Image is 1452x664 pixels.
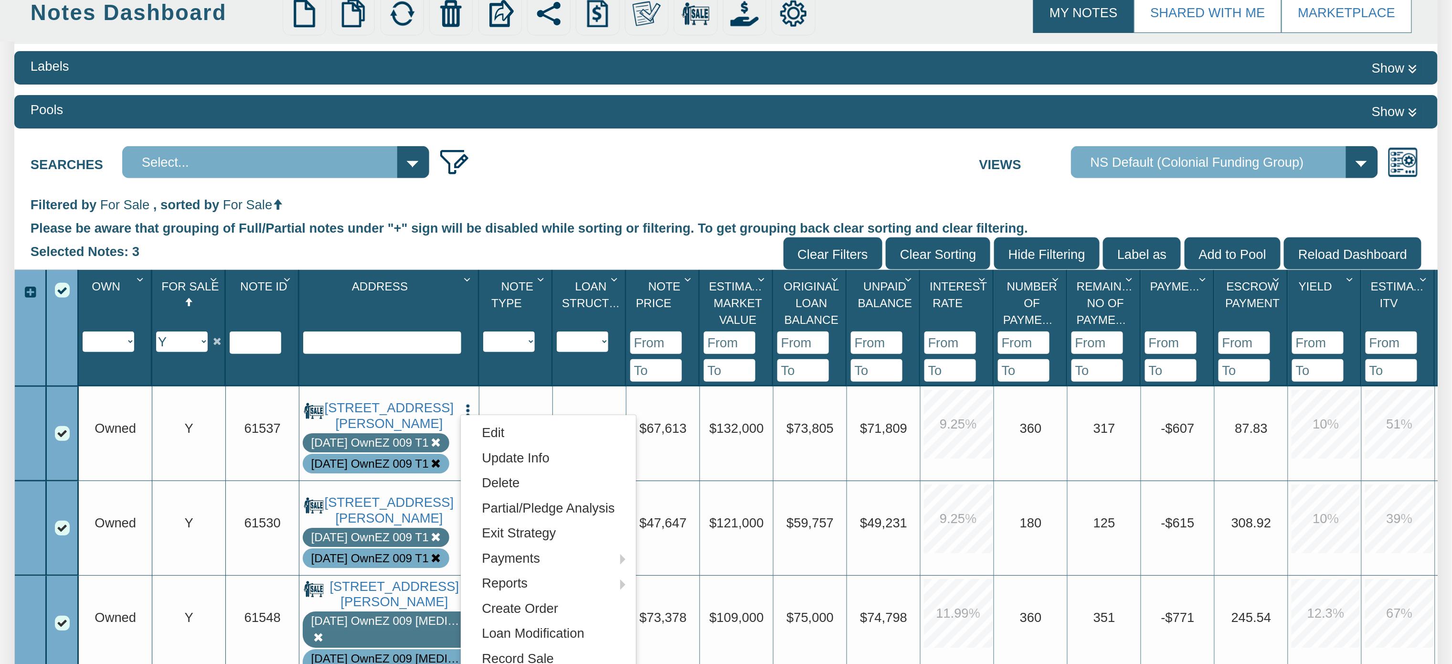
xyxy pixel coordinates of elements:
[777,273,846,382] div: Sort None
[1020,515,1042,530] span: 180
[1235,420,1267,435] span: 87.83
[244,420,281,435] span: 61537
[777,359,829,382] input: To
[1292,359,1344,382] input: To
[230,273,298,354] div: Sort None
[55,616,70,631] div: Row 3, Row Selection Checkbox
[636,280,680,310] span: Note Price
[1292,332,1344,354] input: From
[31,146,122,174] label: Searches
[31,100,63,119] div: Pools
[311,529,429,546] div: Note labeled as 8-26-25 OwnEZ 009 T1
[156,273,224,352] div: Sort Ascending
[557,273,625,352] div: Sort None
[786,515,834,530] span: $59,757
[1365,579,1434,648] div: 67.0
[630,273,699,382] div: Sort None
[1231,610,1272,624] span: 245.54
[924,484,993,553] div: 9.25
[975,270,992,288] div: Column Menu
[280,270,297,288] div: Column Menu
[1077,280,1143,326] span: Remaining No Of Payments
[244,610,281,624] span: 61548
[1122,270,1139,288] div: Column Menu
[710,420,764,435] span: $132,000
[223,197,272,212] span: For Sale
[311,435,429,451] div: Note labeled as 8-26-25 OwnEZ 009 T1
[998,332,1049,354] input: From
[461,546,636,570] a: Payments
[461,521,636,546] a: Exit Strategy
[100,197,149,212] span: For Sale
[311,613,467,630] div: Note labeled as 9-4-25 OwnEZ 009 T3
[95,610,136,624] span: Owned
[639,420,687,435] span: $67,613
[1103,237,1181,269] input: Label as
[639,610,687,624] span: $73,378
[1093,515,1115,530] span: 125
[1071,273,1140,382] div: Sort None
[704,273,772,382] div: Sort None
[924,332,976,354] input: From
[858,280,912,310] span: Unpaid Balance
[55,426,70,441] div: Row 1, Row Selection Checkbox
[1020,610,1042,624] span: 360
[1342,270,1360,288] div: Column Menu
[851,273,919,332] div: Unpaid Balance Sort None
[1365,484,1434,553] div: 39.0
[483,273,551,352] div: Sort None
[1416,270,1433,288] div: Column Menu
[1020,420,1042,435] span: 360
[1219,359,1270,382] input: To
[851,359,902,382] input: To
[461,621,636,646] a: Loan Modification
[206,270,224,288] div: Column Menu
[1292,579,1360,648] div: 12.3
[1161,515,1195,530] span: -$615
[680,270,698,288] div: Column Menu
[1292,273,1360,382] div: Sort None
[924,359,976,382] input: To
[1367,57,1421,79] button: Show
[461,495,636,520] a: Partial/Pledge Analysis
[1219,273,1287,332] div: Escrow Payment Sort None
[1292,484,1360,553] div: 10.0
[860,610,907,624] span: $74,798
[1071,359,1123,382] input: To
[1071,332,1123,354] input: From
[153,197,157,212] span: ,
[185,610,193,624] span: Y
[924,273,993,332] div: Interest Rate Sort None
[860,420,907,435] span: $71,809
[1145,332,1197,354] input: From
[181,297,200,309] span: Sort Ascending
[83,273,151,332] div: Own Sort None
[784,237,882,269] input: Clear Filters
[639,515,687,530] span: $47,647
[1371,280,1436,310] span: Estimated Itv
[1145,273,1213,382] div: Sort None
[55,283,70,298] div: Select All
[83,273,151,352] div: Sort None
[311,550,429,567] div: Note is contained in the pool 8-26-25 OwnEZ 009 T1
[460,403,476,418] img: cell-menu.png
[460,270,477,288] div: Column Menu
[303,273,478,332] div: Address Sort None
[1387,146,1419,178] img: views.png
[304,495,324,515] img: for_sale.png
[1161,610,1195,624] span: -$771
[31,214,1421,237] div: Please be aware that grouping of Full/Partial notes under "+" sign will be disabled while sorting...
[994,237,1100,269] input: Hide Filtering
[924,390,993,459] div: 9.25
[161,280,219,293] span: For Sale
[1366,359,1417,382] input: To
[851,332,902,354] input: From
[1071,273,1140,332] div: Remaining No Of Payments Sort None
[860,515,907,530] span: $49,231
[15,283,45,301] div: Expand All
[461,471,636,495] a: Delete
[998,273,1066,382] div: Sort None
[304,579,324,599] img: for_sale.png
[710,610,764,624] span: $109,000
[777,273,846,332] div: Original Loan Balance Sort None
